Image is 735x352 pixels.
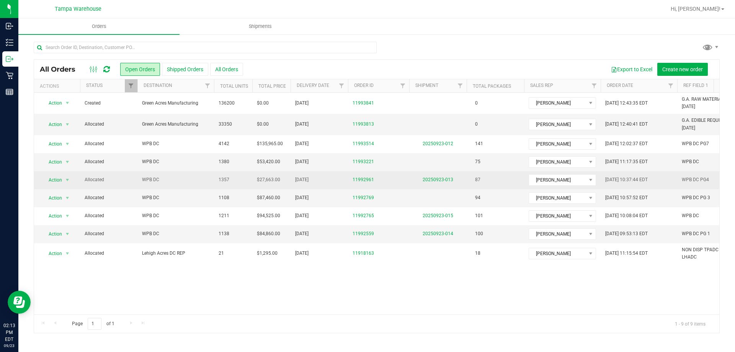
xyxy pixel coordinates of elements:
[669,318,712,329] span: 1 - 9 of 9 items
[682,212,699,219] span: WPB DC
[8,291,31,314] iframe: Resource center
[682,176,709,183] span: WPB DC PG4
[353,121,374,128] a: 11993813
[335,79,348,92] a: Filter
[85,250,133,257] span: Allocated
[63,248,72,259] span: select
[85,100,133,107] span: Created
[257,230,280,237] span: $84,860.00
[55,6,101,12] span: Tampa Warehouse
[471,210,487,221] span: 101
[42,248,62,259] span: Action
[219,250,224,257] span: 21
[85,158,133,165] span: Allocated
[606,63,657,76] button: Export to Excel
[353,140,374,147] a: 11993514
[682,194,710,201] span: WPB DC PG 3
[605,140,648,147] span: [DATE] 12:02:37 EDT
[85,121,133,128] span: Allocated
[82,23,117,30] span: Orders
[257,250,278,257] span: $1,295.00
[529,193,586,203] span: [PERSON_NAME]
[63,211,72,221] span: select
[605,158,648,165] span: [DATE] 11:17:35 EDT
[219,158,229,165] span: 1380
[219,176,229,183] span: 1357
[63,229,72,239] span: select
[529,98,586,108] span: [PERSON_NAME]
[295,158,309,165] span: [DATE]
[423,141,453,146] a: 20250923-012
[85,176,133,183] span: Allocated
[471,138,487,149] span: 141
[40,65,83,74] span: All Orders
[42,175,62,185] span: Action
[42,193,62,203] span: Action
[257,176,280,183] span: $27,663.00
[682,117,730,131] span: G.A. EDIBLE REQUEST [DATE]
[63,175,72,185] span: select
[142,194,209,201] span: WPB DC
[238,23,282,30] span: Shipments
[588,79,601,92] a: Filter
[682,158,699,165] span: WPB DC
[423,231,453,236] a: 20250923-014
[142,158,209,165] span: WPB DC
[86,83,103,88] a: Status
[415,83,438,88] a: Shipment
[295,212,309,219] span: [DATE]
[142,212,209,219] span: WPB DC
[42,157,62,167] span: Action
[605,212,648,219] span: [DATE] 10:08:04 EDT
[142,250,209,257] span: Lehigh Acres DC REP
[3,322,15,343] p: 02:13 PM EDT
[657,63,708,76] button: Create new order
[34,42,377,53] input: Search Order ID, Destination, Customer PO...
[257,158,280,165] span: $53,420.00
[671,6,720,12] span: Hi, [PERSON_NAME]!
[683,83,708,88] a: Ref Field 1
[201,79,214,92] a: Filter
[471,98,482,109] span: 0
[471,119,482,130] span: 0
[682,246,730,261] span: NON DISP TPADC > LHADC
[605,121,648,128] span: [DATE] 12:40:41 EDT
[607,83,633,88] a: Order Date
[529,229,586,239] span: [PERSON_NAME]
[85,212,133,219] span: Allocated
[257,140,283,147] span: $135,965.00
[142,176,209,183] span: WPB DC
[665,79,677,92] a: Filter
[180,18,341,34] a: Shipments
[295,250,309,257] span: [DATE]
[529,211,586,221] span: [PERSON_NAME]
[354,83,374,88] a: Order ID
[473,83,511,89] a: Total Packages
[63,98,72,108] span: select
[63,119,72,130] span: select
[42,211,62,221] span: Action
[142,140,209,147] span: WPB DC
[85,140,133,147] span: Allocated
[257,100,269,107] span: $0.00
[219,100,235,107] span: 136200
[471,228,487,239] span: 100
[682,140,709,147] span: WPB DC PG7
[297,83,329,88] a: Delivery Date
[162,63,208,76] button: Shipped Orders
[529,139,586,149] span: [PERSON_NAME]
[120,63,160,76] button: Open Orders
[142,121,209,128] span: Green Acres Manufacturing
[6,39,13,46] inline-svg: Inventory
[295,176,309,183] span: [DATE]
[295,194,309,201] span: [DATE]
[353,212,374,219] a: 11992765
[353,158,374,165] a: 11993221
[6,22,13,30] inline-svg: Inbound
[257,121,269,128] span: $0.00
[397,79,409,92] a: Filter
[529,175,586,185] span: [PERSON_NAME]
[530,83,553,88] a: Sales Rep
[144,83,172,88] a: Destination
[219,194,229,201] span: 1108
